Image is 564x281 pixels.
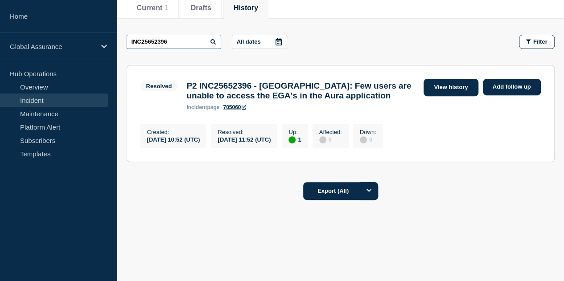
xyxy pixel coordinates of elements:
p: Affected : [319,129,342,135]
a: View history [424,79,478,96]
span: Resolved [140,81,178,91]
div: disabled [319,136,326,143]
button: Current 1 [137,4,169,12]
div: [DATE] 11:52 (UTC) [218,135,271,143]
p: Down : [360,129,376,135]
button: Filter [519,35,555,49]
a: 705060 [223,104,246,110]
button: Export (All) [303,182,378,200]
p: Up : [288,129,301,135]
button: Options [360,182,378,200]
p: All dates [237,38,261,45]
p: Created : [147,129,200,135]
div: disabled [360,136,367,143]
span: 1 [165,4,169,12]
div: 0 [319,135,342,143]
div: 0 [360,135,376,143]
div: 1 [288,135,301,143]
button: History [234,4,258,12]
a: Add follow up [483,79,541,95]
h3: P2 INC25652396 - [GEOGRAPHIC_DATA]: Few users are unable to access the EGA's in the Aura application [186,81,419,101]
p: Resolved : [218,129,271,135]
span: incident [186,104,207,110]
div: up [288,136,296,143]
p: page [186,104,219,110]
span: Filter [533,38,548,45]
input: Search incidents [127,35,221,49]
p: Global Assurance [10,43,95,50]
div: [DATE] 10:52 (UTC) [147,135,200,143]
button: All dates [232,35,287,49]
button: Drafts [191,4,211,12]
